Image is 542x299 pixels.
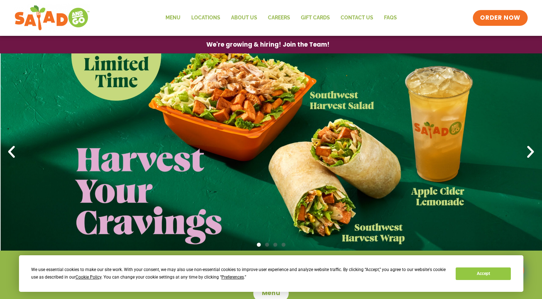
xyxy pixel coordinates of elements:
a: About Us [226,10,263,26]
span: Cookie Policy [76,275,101,280]
div: Next slide [523,144,538,160]
nav: Menu [160,10,402,26]
div: We use essential cookies to make our site work. With your consent, we may also use non-essential ... [31,266,447,281]
h4: Weekdays 6:30am-9pm (breakfast until 10:30am) [14,261,528,269]
img: new-SAG-logo-768×292 [14,4,90,32]
span: ORDER NOW [480,14,520,22]
span: Preferences [221,275,244,280]
button: Accept [456,267,511,280]
a: Contact Us [335,10,379,26]
span: Go to slide 4 [282,243,286,247]
a: Menu [160,10,186,26]
a: Locations [186,10,226,26]
div: Previous slide [4,144,19,160]
span: Go to slide 2 [265,243,269,247]
span: We're growing & hiring! Join the Team! [206,42,330,48]
h4: Weekends 7am-9pm (breakfast until 11am) [14,273,528,281]
div: Cookie Consent Prompt [19,255,523,292]
span: Go to slide 1 [257,243,261,247]
a: We're growing & hiring! Join the Team! [196,36,340,53]
a: GIFT CARDS [296,10,335,26]
a: Careers [263,10,296,26]
a: ORDER NOW [473,10,527,26]
a: FAQs [379,10,402,26]
span: Menu [262,289,280,298]
span: Go to slide 3 [273,243,277,247]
